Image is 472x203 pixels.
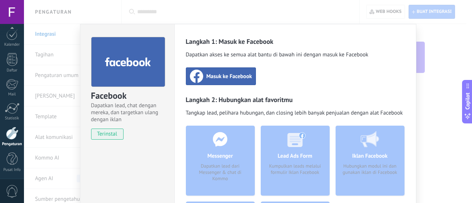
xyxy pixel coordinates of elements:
[186,37,405,46] h3: Langkah 1: Masuk ke Facebook
[91,90,164,102] div: Facebook
[186,51,405,60] span: Dapatkan akses ke semua alat bantu di bawah ini dengan masuk ke Facebook
[464,92,471,109] span: Copilot
[1,142,23,147] div: Pengaturan
[1,116,23,121] div: Statistik
[91,129,124,140] span: terinstal
[1,42,23,47] div: Kalender
[1,92,23,97] div: Mail
[91,102,164,123] span: Dapatkan lead, chat dengan mereka, dan targetkan ulang dengan iklan
[186,109,405,118] span: Tangkap lead, pelihara hubungan, dan closing lebih banyak penjualan dengan alat Facebook
[206,73,252,80] span: Masuk ke Facebook
[1,68,23,73] div: Daftar
[186,95,405,104] h3: Langkah 2: Hubungkan alat favoritmu
[1,168,23,172] div: Pusat Info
